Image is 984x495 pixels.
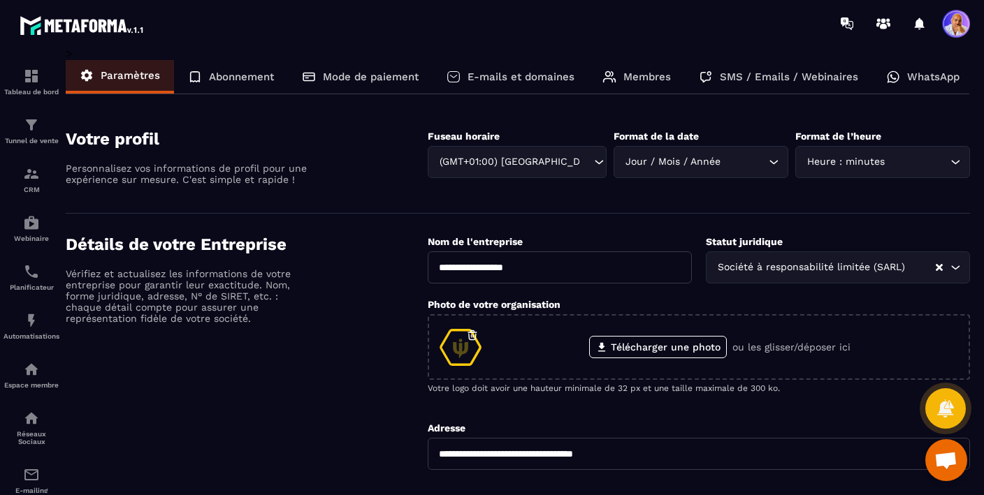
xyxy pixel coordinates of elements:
p: ou les glisser/déposer ici [732,341,851,353]
img: formation [23,117,40,133]
p: Mode de paiement [323,71,419,83]
label: Télécharger une photo [589,336,727,358]
h4: Détails de votre Entreprise [66,235,428,254]
img: automations [23,361,40,378]
label: Adresse [428,422,465,434]
a: formationformationTunnel de vente [3,106,59,155]
input: Search for option [888,154,947,170]
label: Format de la date [614,131,699,142]
p: Réseaux Sociaux [3,430,59,445]
div: Search for option [428,146,607,178]
img: formation [23,68,40,84]
a: automationsautomationsWebinaire [3,204,59,253]
p: Tunnel de vente [3,137,59,145]
p: Abonnement [209,71,274,83]
input: Search for option [580,154,591,170]
label: Nom de l'entreprise [428,236,523,247]
img: scheduler [23,263,40,280]
img: social-network [23,410,40,427]
a: Ouvrir le chat [925,439,967,481]
p: Paramètres [101,69,160,82]
p: Espace membre [3,381,59,389]
p: E-mailing [3,487,59,494]
input: Search for option [724,154,765,170]
p: WhatsApp [907,71,960,83]
div: Search for option [795,146,970,178]
label: Photo de votre organisation [428,299,560,310]
span: Société à responsabilité limitée (SARL) [715,260,909,275]
img: logo [20,13,145,38]
a: automationsautomationsAutomatisations [3,302,59,350]
img: automations [23,312,40,329]
img: email [23,466,40,483]
div: Search for option [706,251,970,283]
label: Fuseau horaire [428,131,500,142]
input: Search for option [909,260,934,275]
span: Heure : minutes [804,154,888,170]
div: Search for option [614,146,788,178]
a: schedulerschedulerPlanificateur [3,253,59,302]
button: Clear Selected [936,263,943,273]
img: automations [23,214,40,231]
p: Vérifiez et actualisez les informations de votre entreprise pour garantir leur exactitude. Nom, f... [66,268,310,324]
h4: Votre profil [66,129,428,149]
p: Membres [623,71,671,83]
a: formationformationTableau de bord [3,57,59,106]
span: Jour / Mois / Année [623,154,724,170]
p: Tableau de bord [3,88,59,96]
p: Personnalisez vos informations de profil pour une expérience sur mesure. C'est simple et rapide ! [66,163,310,185]
p: E-mails et domaines [468,71,574,83]
p: Planificateur [3,283,59,291]
p: CRM [3,186,59,193]
a: automationsautomationsEspace membre [3,350,59,399]
a: social-networksocial-networkRéseaux Sociaux [3,399,59,456]
label: Format de l’heure [795,131,881,142]
img: formation [23,165,40,182]
p: SMS / Emails / Webinaires [720,71,858,83]
label: Statut juridique [706,236,783,247]
a: formationformationCRM [3,155,59,204]
p: Automatisations [3,332,59,340]
span: (GMT+01:00) [GEOGRAPHIC_DATA] [437,154,580,170]
p: Votre logo doit avoir une hauteur minimale de 32 px et une taille maximale de 300 ko. [428,383,970,393]
p: Webinaire [3,235,59,242]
